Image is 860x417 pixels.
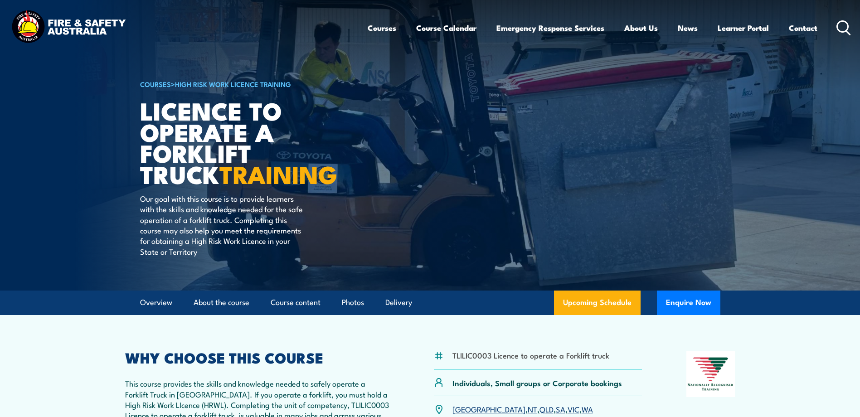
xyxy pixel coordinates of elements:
a: QLD [539,403,554,414]
a: COURSES [140,79,171,89]
a: NT [528,403,537,414]
h2: WHY CHOOSE THIS COURSE [125,351,390,364]
p: , , , , , [452,404,593,414]
p: Individuals, Small groups or Corporate bookings [452,378,622,388]
a: Delivery [385,291,412,315]
h1: Licence to operate a forklift truck [140,100,364,184]
a: Course content [271,291,321,315]
h6: > [140,78,364,89]
a: SA [556,403,565,414]
a: WA [582,403,593,414]
img: Nationally Recognised Training logo. [686,351,735,397]
li: TLILIC0003 Licence to operate a Forklift truck [452,350,609,360]
a: VIC [568,403,579,414]
a: News [678,16,698,40]
a: Learner Portal [718,16,769,40]
a: Emergency Response Services [496,16,604,40]
a: Contact [789,16,817,40]
a: High Risk Work Licence Training [175,79,291,89]
a: Courses [368,16,396,40]
button: Enquire Now [657,291,720,315]
a: [GEOGRAPHIC_DATA] [452,403,525,414]
a: Photos [342,291,364,315]
a: About Us [624,16,658,40]
a: Overview [140,291,172,315]
strong: TRAINING [219,155,337,192]
a: Upcoming Schedule [554,291,641,315]
a: Course Calendar [416,16,476,40]
p: Our goal with this course is to provide learners with the skills and knowledge needed for the saf... [140,193,306,257]
a: About the course [194,291,249,315]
